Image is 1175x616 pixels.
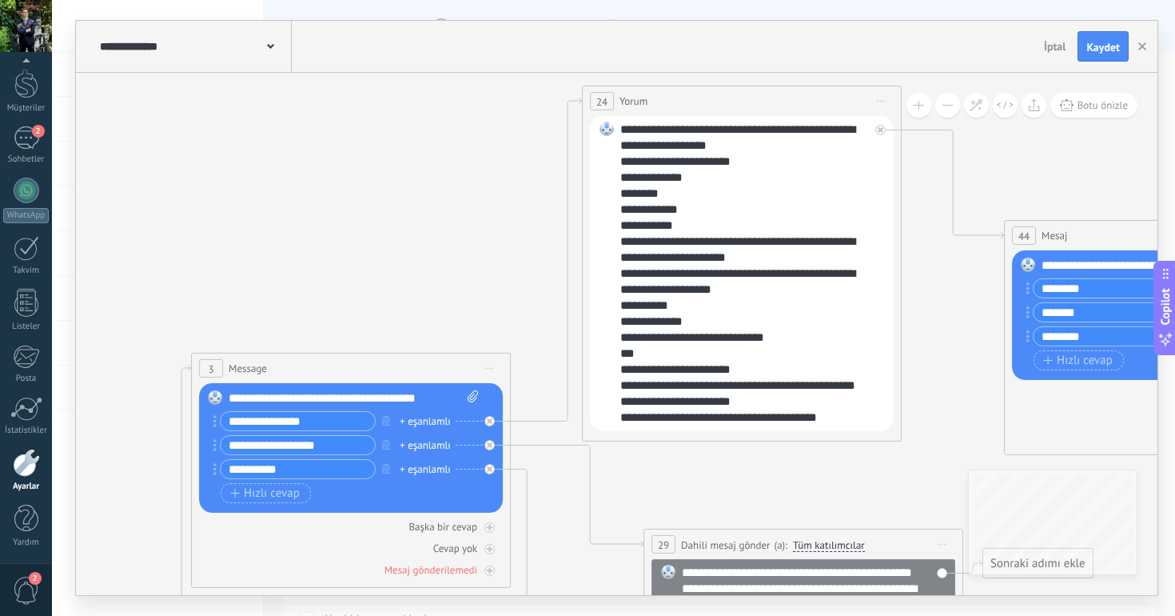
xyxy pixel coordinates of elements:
div: + eşanlamlı [400,413,451,429]
div: İstatistikler [3,426,50,436]
div: Sonraki adımı ekle [983,550,1093,577]
div: Posta [3,374,50,384]
span: 29 [658,538,669,551]
button: Hızlı cevap [1034,350,1124,370]
div: Başka bir cevap [408,520,477,534]
span: Copilot [1157,289,1173,326]
button: Kaydet [1077,31,1129,62]
span: Mesaj [1042,228,1067,243]
button: Botu önizle [1050,93,1137,118]
span: 2 [32,125,45,138]
span: Dahili mesaj gönder [681,537,770,552]
button: İptal [1038,34,1073,58]
div: + eşanlamlı [400,461,451,477]
span: İptal [1044,39,1066,54]
div: Mesaj gönderilemedi [384,563,477,577]
button: Hızlı cevap [221,483,311,503]
span: Kaydet [1086,42,1120,53]
span: 24 [596,94,607,108]
span: (a): [775,537,788,552]
div: WhatsApp [3,208,49,223]
span: Tüm katılımcılar [793,538,865,551]
div: Cevap yok [433,542,477,555]
div: Sohbetler [3,154,50,165]
div: Yardım [3,538,50,548]
span: Hızlı cevap [1043,354,1113,366]
div: Takvim [3,266,50,276]
span: Botu önizle [1077,98,1128,112]
span: 2 [29,572,42,585]
span: 3 [209,362,214,375]
div: Ayarlar [3,482,50,492]
div: Müşteriler [3,103,50,114]
div: Listeler [3,322,50,332]
span: 44 [1018,229,1030,242]
span: Yorum [619,94,647,109]
span: Message [229,361,267,376]
div: + eşanlamlı [400,437,451,453]
span: Hızlı cevap [230,486,300,499]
